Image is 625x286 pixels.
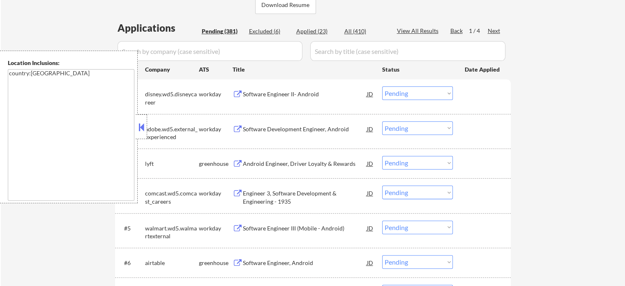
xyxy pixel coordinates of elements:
div: walmart.wd5.walmartexternal [145,224,199,240]
div: All (410) [344,27,385,35]
div: #6 [124,259,138,267]
div: Back [450,27,464,35]
div: Title [233,65,374,74]
div: Applied (23) [296,27,337,35]
div: Software Development Engineer, Android [243,125,367,133]
input: Search by title (case sensitive) [310,41,505,61]
div: comcast.wd5.comcast_careers [145,189,199,205]
div: #5 [124,224,138,233]
div: disney.wd5.disneycareer [145,90,199,106]
div: ATS [199,65,233,74]
div: Date Applied [465,65,501,74]
div: Android Engineer, Driver Loyalty & Rewards [243,160,367,168]
div: Software Engineer, Android [243,259,367,267]
input: Search by company (case sensitive) [118,41,302,61]
div: JD [366,255,374,270]
div: Applications [118,23,199,33]
div: workday [199,125,233,133]
div: Software Engineer III (Mobile - Android) [243,224,367,233]
div: JD [366,156,374,171]
div: greenhouse [199,160,233,168]
div: Software Engineer II- Android [243,90,367,98]
div: 1 / 4 [469,27,488,35]
div: Engineer 3, Software Development & Engineering - 1935 [243,189,367,205]
div: adobe.wd5.external_experienced [145,125,199,141]
div: lyft [145,160,199,168]
div: JD [366,186,374,200]
div: workday [199,189,233,198]
div: Status [382,62,453,77]
div: JD [366,121,374,136]
div: View All Results [397,27,441,35]
div: workday [199,90,233,98]
div: Next [488,27,501,35]
div: Location Inclusions: [8,59,134,67]
div: workday [199,224,233,233]
div: Company [145,65,199,74]
div: Pending (381) [202,27,243,35]
div: JD [366,221,374,235]
div: airtable [145,259,199,267]
div: greenhouse [199,259,233,267]
div: Excluded (6) [249,27,290,35]
div: JD [366,86,374,101]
